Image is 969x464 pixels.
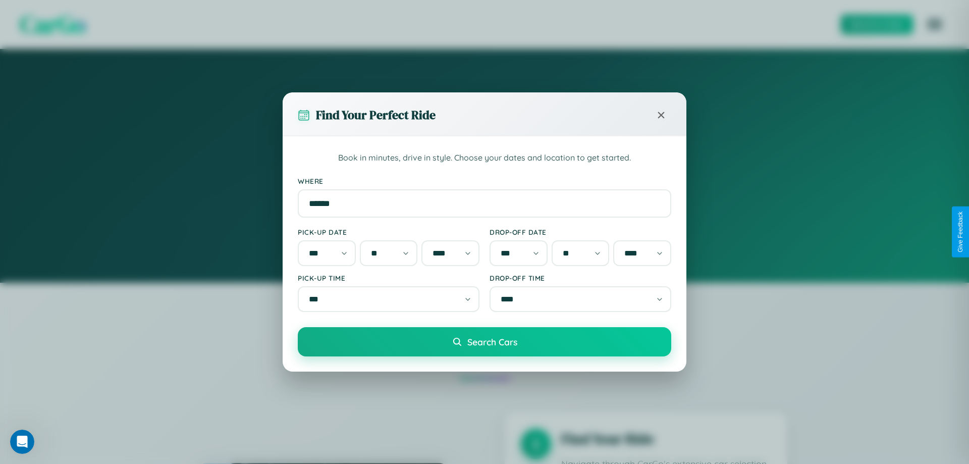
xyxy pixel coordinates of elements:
[316,107,436,123] h3: Find Your Perfect Ride
[298,274,479,282] label: Pick-up Time
[298,151,671,165] p: Book in minutes, drive in style. Choose your dates and location to get started.
[490,228,671,236] label: Drop-off Date
[467,336,517,347] span: Search Cars
[490,274,671,282] label: Drop-off Time
[298,327,671,356] button: Search Cars
[298,228,479,236] label: Pick-up Date
[298,177,671,185] label: Where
